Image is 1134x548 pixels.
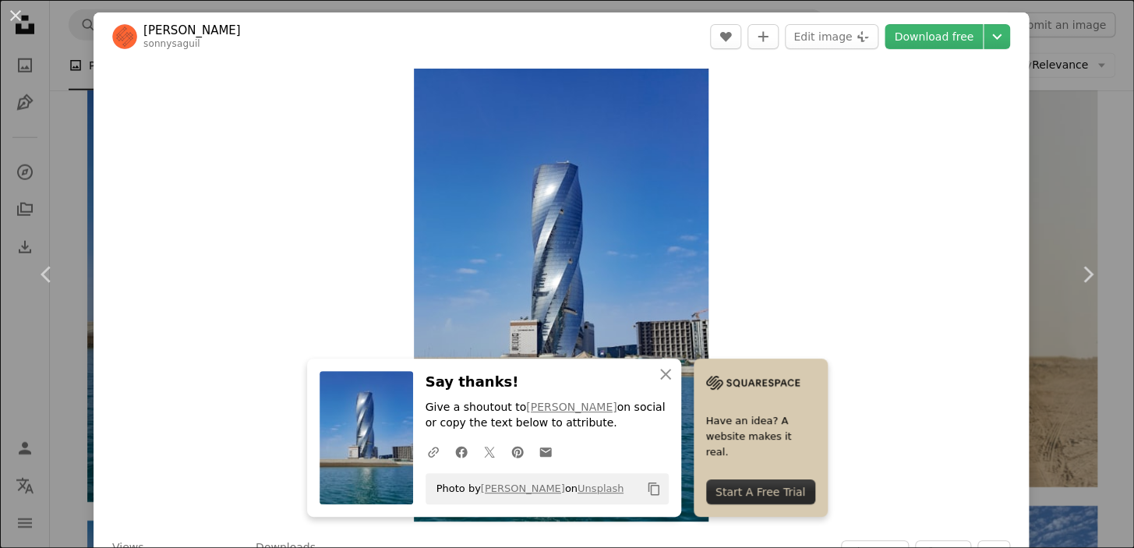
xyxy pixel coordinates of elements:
img: blue glass building near body of water during daytime [414,69,708,521]
a: Have an idea? A website makes it real.Start A Free Trial [694,359,828,517]
a: [PERSON_NAME] [481,483,565,494]
button: Copy to clipboard [641,476,667,502]
a: Share on Twitter [475,436,503,467]
a: Share on Facebook [447,436,475,467]
a: Next [1040,200,1134,349]
p: Give a shoutout to on social or copy the text below to attribute. [426,400,669,431]
span: Photo by on [429,476,624,501]
div: Start A Free Trial [706,479,815,504]
a: [PERSON_NAME] [143,23,241,38]
h3: Say thanks! [426,371,669,394]
img: file-1705255347840-230a6ab5bca9image [706,371,800,394]
a: Share over email [532,436,560,467]
button: Add to Collection [747,24,779,49]
a: Share on Pinterest [503,436,532,467]
button: Like [710,24,741,49]
button: Zoom in on this image [414,69,708,521]
a: Download free [885,24,983,49]
span: Have an idea? A website makes it real. [706,413,815,460]
button: Choose download size [984,24,1010,49]
a: [PERSON_NAME] [526,401,616,413]
button: Edit image [785,24,878,49]
img: Go to Sonny Saguil's profile [112,24,137,49]
a: Unsplash [578,483,624,494]
a: sonnysaguil [143,38,200,49]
